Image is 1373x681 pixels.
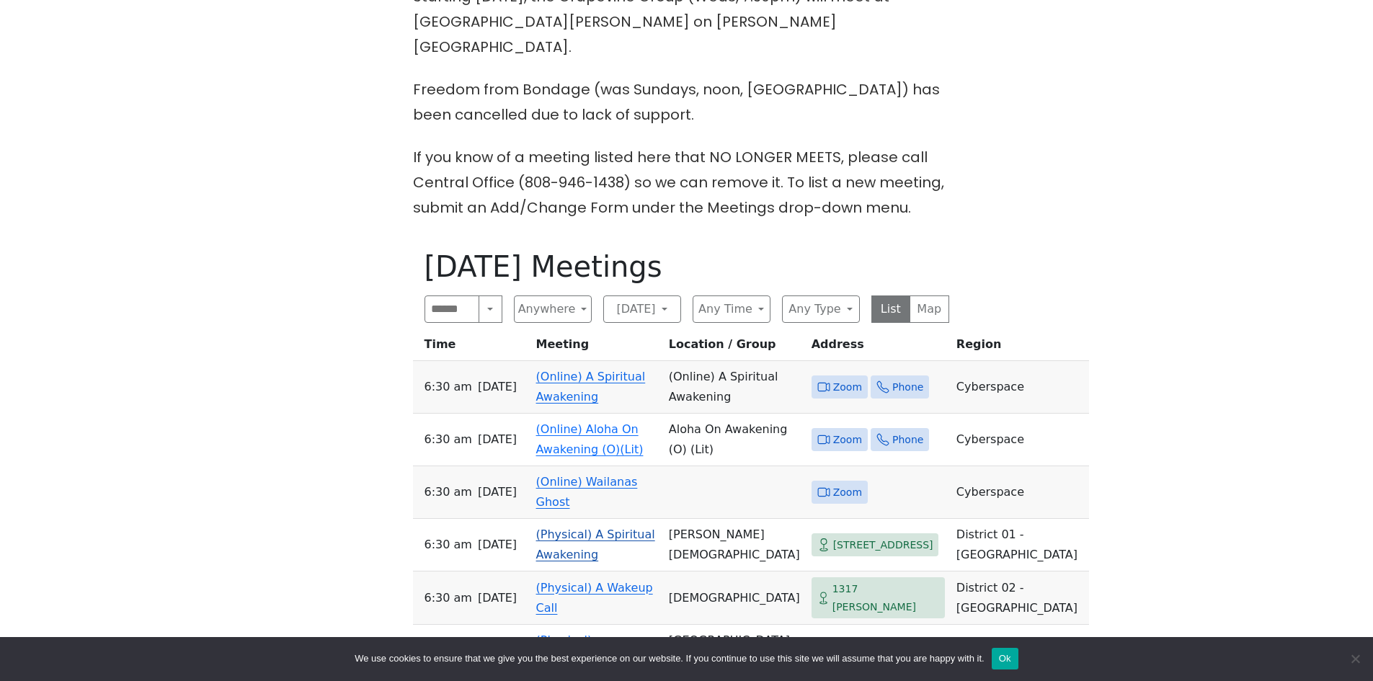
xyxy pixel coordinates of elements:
[413,77,961,128] p: Freedom from Bondage (was Sundays, noon, [GEOGRAPHIC_DATA]) has been cancelled due to lack of sup...
[425,377,472,397] span: 6:30 AM
[693,295,770,323] button: Any Time
[425,249,949,284] h1: [DATE] Meetings
[425,295,480,323] input: Search
[536,475,638,509] a: (Online) Wailanas Ghost
[992,648,1018,669] button: Ok
[603,295,681,323] button: [DATE]
[782,295,860,323] button: Any Type
[951,361,1089,414] td: Cyberspace
[478,482,517,502] span: [DATE]
[536,370,646,404] a: (Online) A Spiritual Awakening
[951,414,1089,466] td: Cyberspace
[663,571,806,625] td: [DEMOGRAPHIC_DATA]
[478,377,517,397] span: [DATE]
[832,580,939,615] span: 1317 [PERSON_NAME]
[479,295,502,323] button: Search
[413,145,961,221] p: If you know of a meeting listed here that NO LONGER MEETS, please call Central Office (808-946-14...
[892,431,923,449] span: Phone
[425,429,472,450] span: 6:30 AM
[478,429,517,450] span: [DATE]
[514,295,592,323] button: Anywhere
[530,334,663,361] th: Meeting
[951,466,1089,519] td: Cyberspace
[425,588,472,608] span: 6:30 AM
[833,378,862,396] span: Zoom
[910,295,949,323] button: Map
[536,581,653,615] a: (Physical) A Wakeup Call
[1348,651,1362,666] span: No
[892,378,923,396] span: Phone
[833,536,933,554] span: [STREET_ADDRESS]
[425,482,472,502] span: 6:30 AM
[413,334,530,361] th: Time
[355,651,984,666] span: We use cookies to ensure that we give you the best experience on our website. If you continue to ...
[478,535,517,555] span: [DATE]
[663,519,806,571] td: [PERSON_NAME][DEMOGRAPHIC_DATA]
[951,519,1089,571] td: District 01 - [GEOGRAPHIC_DATA]
[478,588,517,608] span: [DATE]
[663,334,806,361] th: Location / Group
[536,422,644,456] a: (Online) Aloha On Awakening (O)(Lit)
[806,334,951,361] th: Address
[663,414,806,466] td: Aloha On Awakening (O) (Lit)
[425,535,472,555] span: 6:30 AM
[951,571,1089,625] td: District 02 - [GEOGRAPHIC_DATA]
[951,334,1089,361] th: Region
[833,431,862,449] span: Zoom
[536,528,655,561] a: (Physical) A Spiritual Awakening
[833,484,862,502] span: Zoom
[871,295,911,323] button: List
[663,361,806,414] td: (Online) A Spiritual Awakening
